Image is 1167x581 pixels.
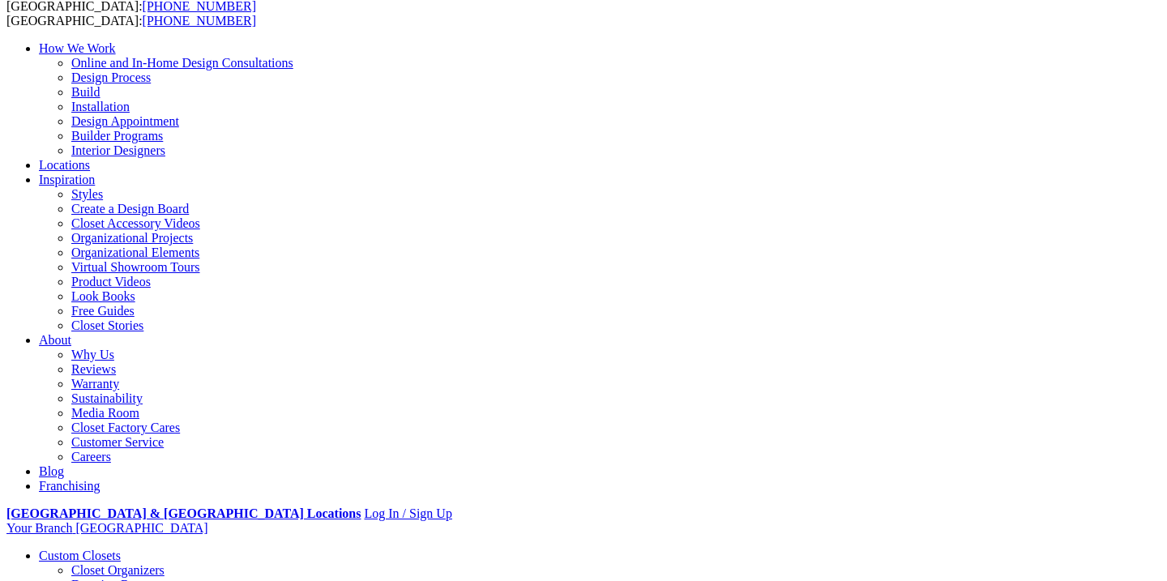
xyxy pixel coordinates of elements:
[71,289,135,303] a: Look Books
[71,362,116,376] a: Reviews
[39,333,71,347] a: About
[71,421,180,434] a: Closet Factory Cares
[6,521,208,535] a: Your Branch [GEOGRAPHIC_DATA]
[71,406,139,420] a: Media Room
[39,464,64,478] a: Blog
[71,318,143,332] a: Closet Stories
[71,435,164,449] a: Customer Service
[39,158,90,172] a: Locations
[71,114,179,128] a: Design Appointment
[71,202,189,216] a: Create a Design Board
[71,304,135,318] a: Free Guides
[6,521,72,535] span: Your Branch
[39,173,95,186] a: Inspiration
[71,129,163,143] a: Builder Programs
[71,391,143,405] a: Sustainability
[71,275,151,288] a: Product Videos
[6,506,361,520] a: [GEOGRAPHIC_DATA] & [GEOGRAPHIC_DATA] Locations
[71,260,200,274] a: Virtual Showroom Tours
[71,348,114,361] a: Why Us
[71,231,193,245] a: Organizational Projects
[39,479,100,493] a: Franchising
[75,521,207,535] span: [GEOGRAPHIC_DATA]
[71,377,119,391] a: Warranty
[364,506,451,520] a: Log In / Sign Up
[71,563,165,577] a: Closet Organizers
[71,450,111,464] a: Careers
[71,187,103,201] a: Styles
[143,14,256,28] a: [PHONE_NUMBER]
[39,41,116,55] a: How We Work
[71,100,130,113] a: Installation
[71,56,293,70] a: Online and In-Home Design Consultations
[71,246,199,259] a: Organizational Elements
[39,549,121,562] a: Custom Closets
[71,216,200,230] a: Closet Accessory Videos
[71,70,151,84] a: Design Process
[71,143,165,157] a: Interior Designers
[71,85,100,99] a: Build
